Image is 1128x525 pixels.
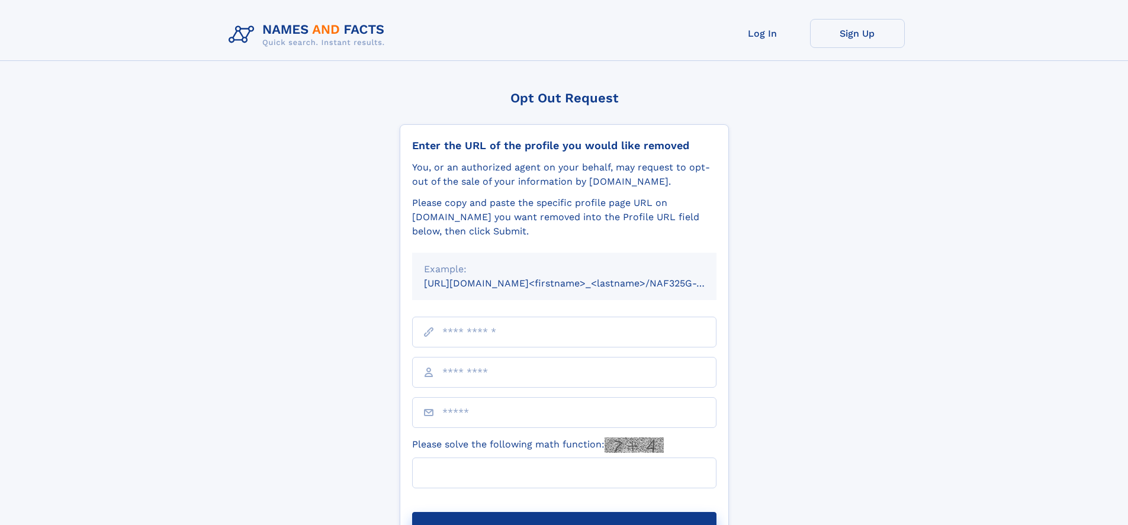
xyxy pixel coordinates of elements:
[412,437,664,453] label: Please solve the following math function:
[412,196,716,239] div: Please copy and paste the specific profile page URL on [DOMAIN_NAME] you want removed into the Pr...
[224,19,394,51] img: Logo Names and Facts
[412,160,716,189] div: You, or an authorized agent on your behalf, may request to opt-out of the sale of your informatio...
[424,262,705,276] div: Example:
[412,139,716,152] div: Enter the URL of the profile you would like removed
[424,278,739,289] small: [URL][DOMAIN_NAME]<firstname>_<lastname>/NAF325G-xxxxxxxx
[810,19,905,48] a: Sign Up
[715,19,810,48] a: Log In
[400,91,729,105] div: Opt Out Request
